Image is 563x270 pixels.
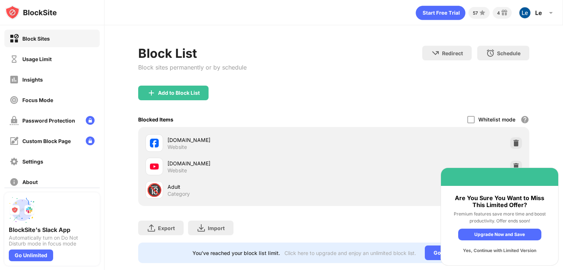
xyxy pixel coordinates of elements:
[22,117,75,124] div: Password Protection
[192,250,280,256] div: You’ve reached your block list limit.
[86,116,95,125] img: lock-menu.svg
[10,177,19,187] img: about-off.svg
[10,55,19,64] img: time-usage-off.svg
[10,34,19,43] img: block-on.svg
[150,139,159,147] img: favicons
[10,157,19,166] img: settings-off.svg
[10,75,19,84] img: insights-off.svg
[10,95,19,105] img: focus-off.svg
[158,225,175,231] div: Export
[9,250,53,261] div: Go Unlimited
[416,5,466,20] div: animation
[284,250,416,256] div: Click here to upgrade and enjoy an unlimited block list.
[9,226,95,233] div: BlockSite's Slack App
[138,46,247,61] div: Block List
[9,197,35,223] img: push-slack.svg
[22,179,38,185] div: About
[208,225,225,231] div: Import
[478,8,487,17] img: points-small.svg
[9,235,95,247] div: Automatically turn on Do Not Disturb mode in focus mode
[147,183,162,198] div: 🔞
[22,138,71,144] div: Custom Block Page
[10,116,19,125] img: password-protection-off.svg
[454,195,546,209] div: Are You Sure You Want to Miss This Limited Offer?
[168,160,334,167] div: [DOMAIN_NAME]
[458,245,541,256] div: Yes, Continue with Limited Version
[138,116,173,123] div: Blocked Items
[22,158,43,165] div: Settings
[168,191,190,197] div: Category
[158,90,200,96] div: Add to Block List
[425,245,475,260] div: Go Unlimited
[22,35,50,42] div: Block Sites
[473,10,478,16] div: 57
[454,210,546,224] div: Premium features save more time and boost productivity. Offer ends soon!
[500,8,509,17] img: reward-small.svg
[5,5,57,20] img: logo-blocksite.svg
[22,97,53,103] div: Focus Mode
[497,50,520,56] div: Schedule
[168,144,187,150] div: Website
[168,167,187,174] div: Website
[138,64,247,71] div: Block sites permanently or by schedule
[22,76,43,83] div: Insights
[497,10,500,16] div: 4
[150,162,159,171] img: favicons
[519,7,531,19] img: ACg8ocKqApVcUPbEv7MHYVS8yRO4AQEbbGkZ9VT039-AUOMPxCWihg=s96-c
[10,136,19,146] img: customize-block-page-off.svg
[535,9,542,16] div: Le
[168,183,334,191] div: Adult
[168,136,334,144] div: [DOMAIN_NAME]
[442,50,463,56] div: Redirect
[478,116,515,123] div: Whitelist mode
[458,229,541,240] div: Upgrade Now and Save
[22,56,52,62] div: Usage Limit
[86,136,95,145] img: lock-menu.svg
